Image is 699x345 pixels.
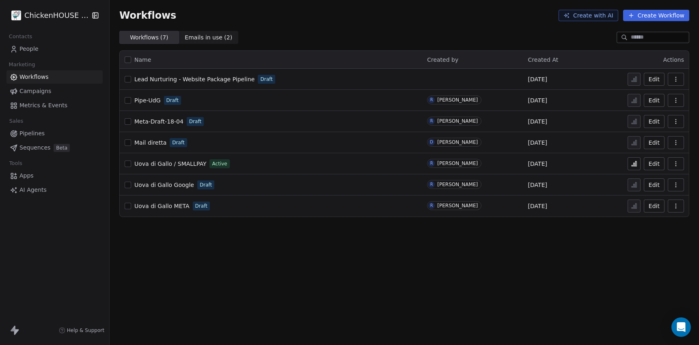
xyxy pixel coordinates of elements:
[59,327,104,334] a: Help & Support
[430,118,433,124] div: R
[189,118,201,125] span: Draft
[5,30,36,43] span: Contacts
[671,317,691,337] div: Open Intercom Messenger
[430,97,433,103] div: R
[24,10,89,21] span: ChickenHOUSE snc
[134,182,194,188] span: Uova di Gallo Google
[19,171,34,180] span: Apps
[195,202,207,210] span: Draft
[437,97,478,103] div: [PERSON_NAME]
[528,75,547,83] span: [DATE]
[644,73,664,86] button: Edit
[644,200,664,213] button: Edit
[19,87,51,95] span: Campaigns
[528,181,547,189] span: [DATE]
[528,202,547,210] span: [DATE]
[6,115,27,127] span: Sales
[437,139,478,145] div: [PERSON_NAME]
[212,160,227,167] span: Active
[6,42,103,56] a: People
[644,115,664,128] button: Edit
[67,327,104,334] span: Help & Support
[185,33,232,42] span: Emails in use ( 2 )
[10,9,86,22] button: ChickenHOUSE snc
[19,129,45,138] span: Pipelines
[134,75,255,83] a: Lead Nurturing - Website Package Pipeline
[528,160,547,168] span: [DATE]
[427,56,458,63] span: Created by
[6,99,103,112] a: Metrics & Events
[172,139,184,146] span: Draft
[260,76,272,83] span: Draft
[437,203,478,208] div: [PERSON_NAME]
[437,182,478,187] div: [PERSON_NAME]
[134,118,183,125] span: Meta-Draft-18-04
[134,96,161,104] a: Pipe-UdG
[19,186,47,194] span: AI Agents
[11,11,21,20] img: 4.jpg
[644,178,664,191] button: Edit
[430,160,433,167] div: R
[644,136,664,149] button: Edit
[437,161,478,166] div: [PERSON_NAME]
[528,96,547,104] span: [DATE]
[528,139,547,147] span: [DATE]
[6,169,103,182] a: Apps
[134,97,161,104] span: Pipe-UdG
[119,10,176,21] span: Workflows
[134,139,166,147] a: Mail diretta
[528,117,547,126] span: [DATE]
[134,160,206,168] a: Uova di Gallo / SMALLPAY
[430,181,433,188] div: R
[6,70,103,84] a: Workflows
[559,10,618,21] button: Create with AI
[430,202,433,209] div: R
[19,45,39,53] span: People
[644,94,664,107] button: Edit
[134,117,183,126] a: Meta-Draft-18-04
[623,10,689,21] button: Create Workflow
[134,76,255,82] span: Lead Nurturing - Website Package Pipeline
[134,161,206,167] span: Uova di Gallo / SMALLPAY
[54,144,70,152] span: Beta
[19,143,50,152] span: Sequences
[6,141,103,154] a: SequencesBeta
[528,56,559,63] span: Created At
[134,139,166,146] span: Mail diretta
[200,181,212,189] span: Draft
[644,157,664,170] button: Edit
[6,127,103,140] a: Pipelines
[5,59,39,71] span: Marketing
[134,56,151,64] span: Name
[6,85,103,98] a: Campaigns
[19,73,49,81] span: Workflows
[19,101,67,110] span: Metrics & Events
[134,181,194,189] a: Uova di Gallo Google
[437,118,478,124] div: [PERSON_NAME]
[430,139,433,145] div: D
[134,202,190,210] a: Uova di Gallo META
[663,56,684,63] span: Actions
[6,157,26,169] span: Tools
[134,203,190,209] span: Uova di Gallo META
[166,97,179,104] span: Draft
[6,183,103,197] a: AI Agents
